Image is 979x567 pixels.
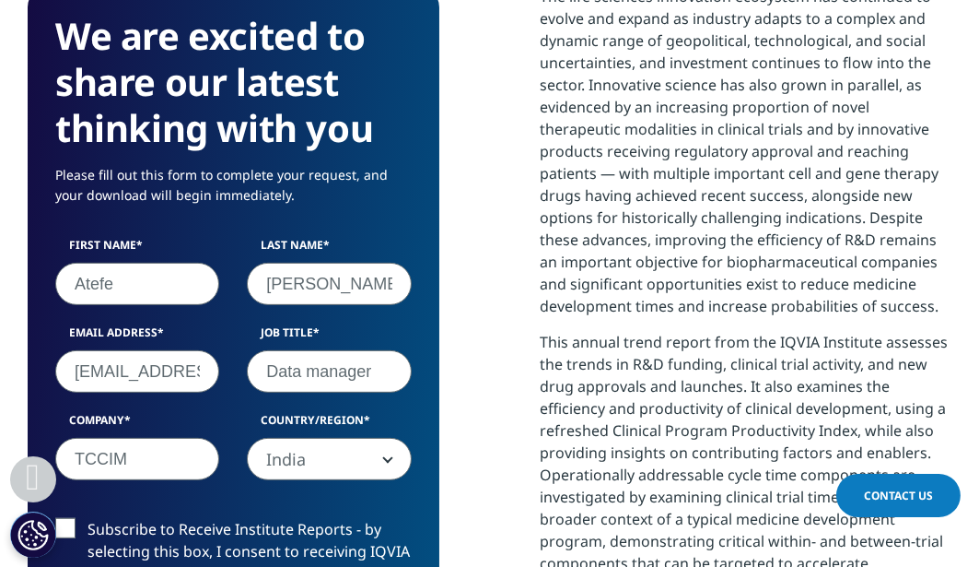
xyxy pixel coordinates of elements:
h3: We are excited to share our latest thinking with you [55,13,412,151]
p: Please fill out this form to complete your request, and your download will begin immediately. [55,165,412,219]
label: Company [55,412,219,438]
span: India [247,438,411,480]
label: Country/Region [247,412,411,438]
span: Contact Us [864,488,933,503]
label: Email Address [55,325,219,350]
label: Job Title [247,325,411,350]
label: Last Name [247,237,411,263]
button: Cookies Settings [10,512,56,558]
span: India [248,439,410,481]
a: Contact Us [836,474,961,517]
label: First Name [55,237,219,263]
